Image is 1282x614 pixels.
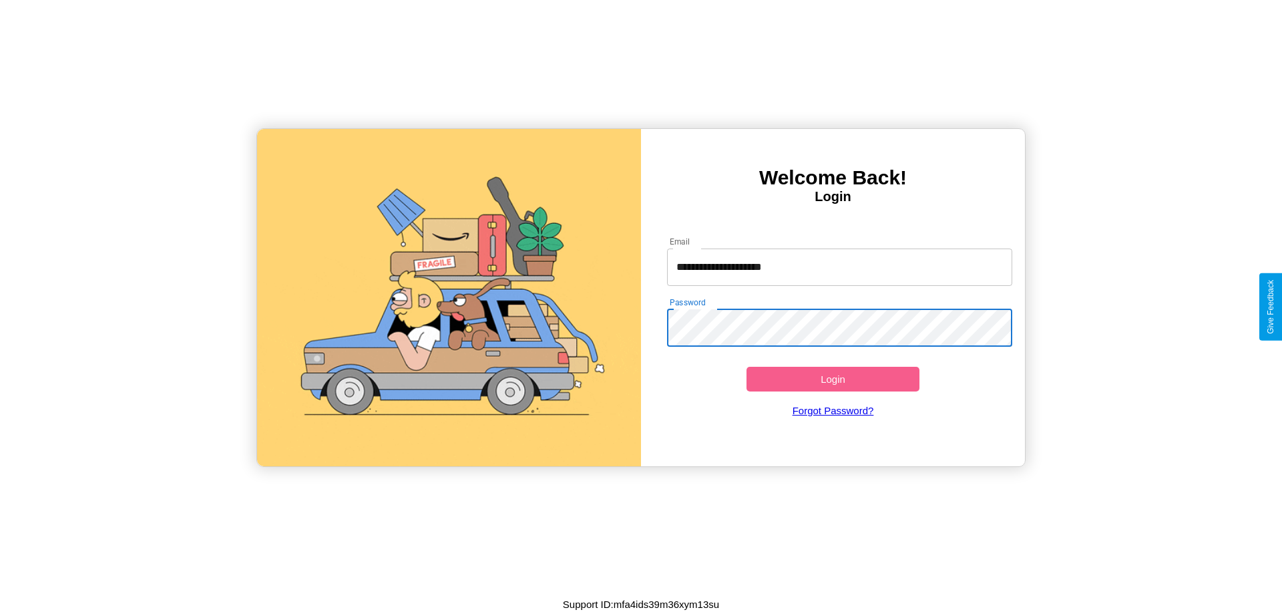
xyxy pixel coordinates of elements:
button: Login [746,367,919,392]
p: Support ID: mfa4ids39m36xym13su [563,595,719,613]
h4: Login [641,189,1025,204]
a: Forgot Password? [660,392,1006,430]
label: Email [670,236,690,247]
label: Password [670,297,705,308]
img: gif [257,129,641,466]
div: Give Feedback [1266,280,1275,334]
h3: Welcome Back! [641,166,1025,189]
